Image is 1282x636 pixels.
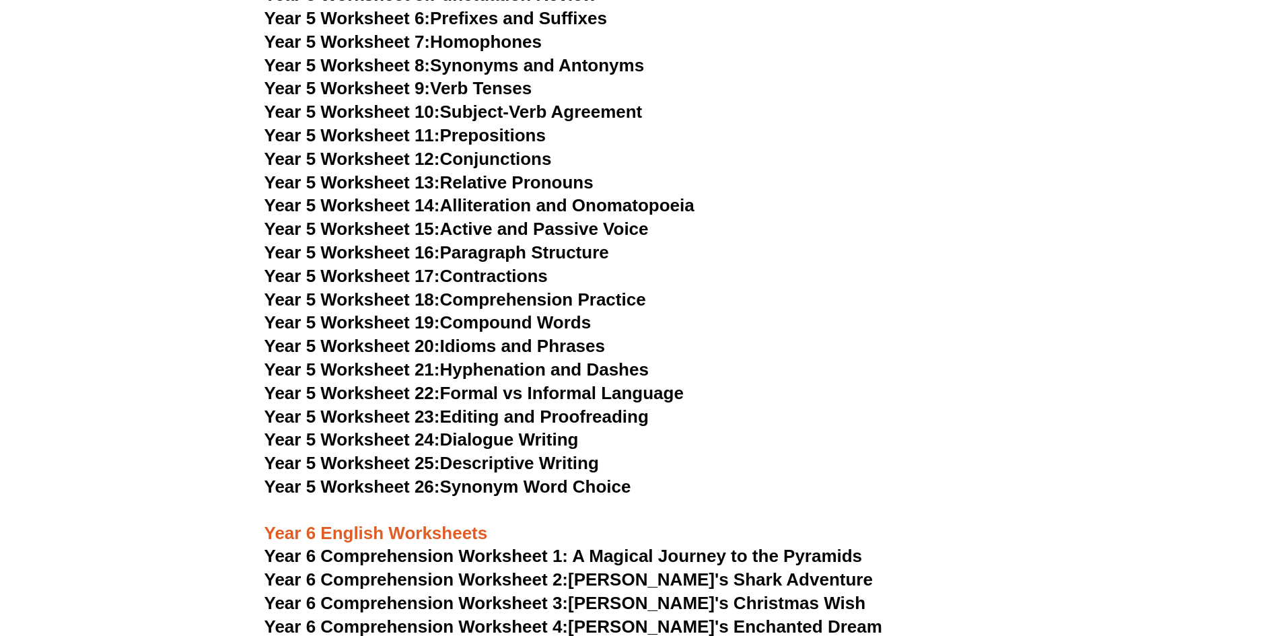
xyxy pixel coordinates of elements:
a: Year 6 Comprehension Worksheet 2:[PERSON_NAME]'s Shark Adventure [264,569,873,590]
span: Year 5 Worksheet 19: [264,312,440,332]
h3: Year 6 English Worksheets [264,499,1018,545]
a: Year 5 Worksheet 9:Verb Tenses [264,78,532,98]
span: Year 5 Worksheet 22: [264,383,440,403]
a: Year 5 Worksheet 21:Hyphenation and Dashes [264,359,649,380]
span: Year 5 Worksheet 7: [264,32,431,52]
span: Year 5 Worksheet 11: [264,125,440,145]
a: Year 5 Worksheet 14:Alliteration and Onomatopoeia [264,195,695,215]
span: Year 5 Worksheet 9: [264,78,431,98]
a: Year 5 Worksheet 6:Prefixes and Suffixes [264,8,607,28]
iframe: Chat Widget [1058,484,1282,636]
a: Year 5 Worksheet 18:Comprehension Practice [264,289,646,310]
a: Year 5 Worksheet 22:Formal vs Informal Language [264,383,684,403]
span: Year 5 Worksheet 18: [264,289,440,310]
a: Year 5 Worksheet 7:Homophones [264,32,542,52]
a: Year 5 Worksheet 12:Conjunctions [264,149,552,169]
a: Year 5 Worksheet 11:Prepositions [264,125,546,145]
span: Year 6 Comprehension Worksheet 3: [264,593,569,613]
a: Year 5 Worksheet 13:Relative Pronouns [264,172,594,192]
a: Year 5 Worksheet 16:Paragraph Structure [264,242,609,262]
span: Year 5 Worksheet 16: [264,242,440,262]
a: Year 5 Worksheet 25:Descriptive Writing [264,453,599,473]
a: Year 6 Comprehension Worksheet 3:[PERSON_NAME]'s Christmas Wish [264,593,866,613]
span: Year 5 Worksheet 20: [264,336,440,356]
span: Year 5 Worksheet 13: [264,172,440,192]
a: Year 5 Worksheet 10:Subject-Verb Agreement [264,102,643,122]
span: Year 5 Worksheet 24: [264,429,440,450]
a: Year 5 Worksheet 19:Compound Words [264,312,592,332]
a: Year 5 Worksheet 26:Synonym Word Choice [264,476,631,497]
span: Year 5 Worksheet 14: [264,195,440,215]
span: Year 5 Worksheet 26: [264,476,440,497]
span: Year 6 Comprehension Worksheet 2: [264,569,569,590]
span: Year 5 Worksheet 6: [264,8,431,28]
a: Year 6 Comprehension Worksheet 1: A Magical Journey to the Pyramids [264,546,863,566]
span: Year 5 Worksheet 25: [264,453,440,473]
span: Year 5 Worksheet 15: [264,219,440,239]
span: Year 5 Worksheet 21: [264,359,440,380]
span: Year 5 Worksheet 10: [264,102,440,122]
span: Year 5 Worksheet 23: [264,407,440,427]
a: Year 5 Worksheet 8:Synonyms and Antonyms [264,55,645,75]
span: Year 5 Worksheet 12: [264,149,440,169]
a: Year 5 Worksheet 17:Contractions [264,266,548,286]
span: Year 5 Worksheet 8: [264,55,431,75]
a: Year 5 Worksheet 23:Editing and Proofreading [264,407,649,427]
a: Year 5 Worksheet 24:Dialogue Writing [264,429,579,450]
span: Year 5 Worksheet 17: [264,266,440,286]
a: Year 5 Worksheet 15:Active and Passive Voice [264,219,649,239]
a: Year 5 Worksheet 20:Idioms and Phrases [264,336,605,356]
